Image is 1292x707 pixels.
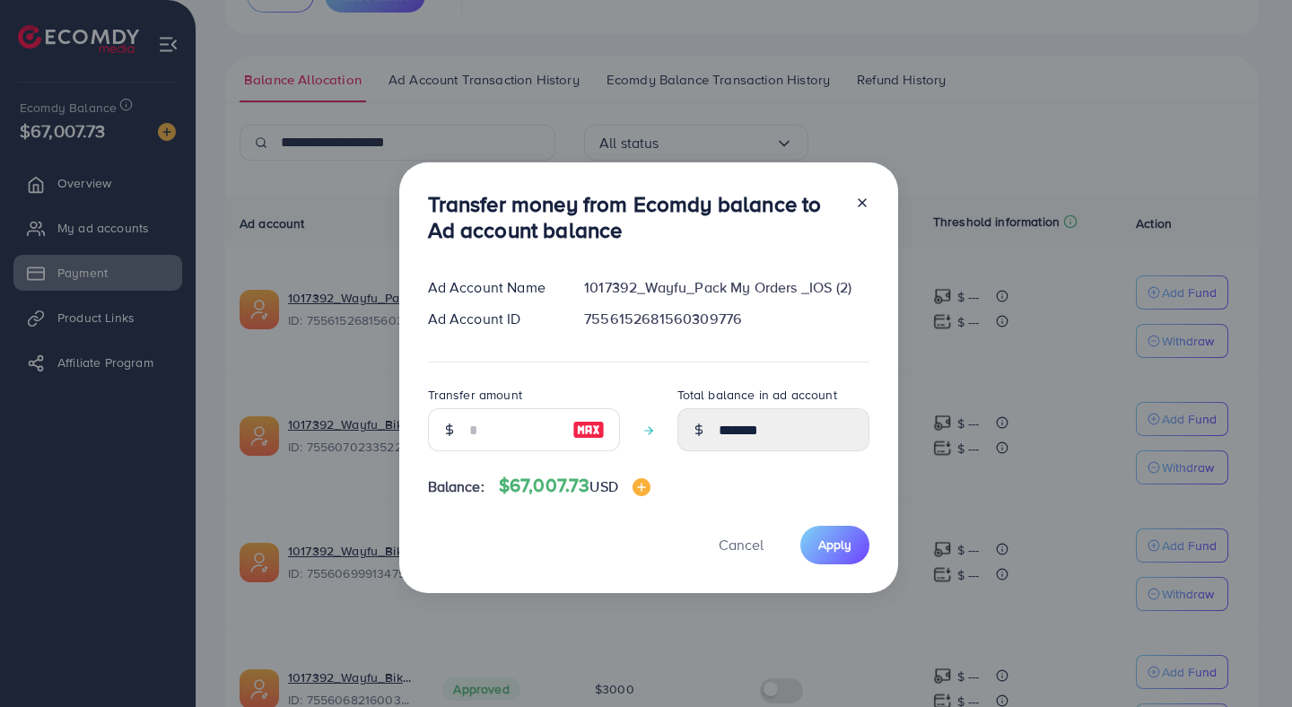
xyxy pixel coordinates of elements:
div: 7556152681560309776 [570,309,883,329]
div: Ad Account Name [414,277,571,298]
span: Cancel [719,535,764,554]
label: Total balance in ad account [677,386,837,404]
img: image [572,419,605,441]
span: Balance: [428,476,484,497]
h4: $67,007.73 [499,475,650,497]
div: Ad Account ID [414,309,571,329]
div: 1017392_Wayfu_Pack My Orders _IOS (2) [570,277,883,298]
span: Apply [818,536,851,554]
h3: Transfer money from Ecomdy balance to Ad account balance [428,191,841,243]
button: Cancel [696,526,786,564]
label: Transfer amount [428,386,522,404]
img: image [633,478,650,496]
span: USD [589,476,617,496]
iframe: Chat [1216,626,1279,694]
button: Apply [800,526,869,564]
